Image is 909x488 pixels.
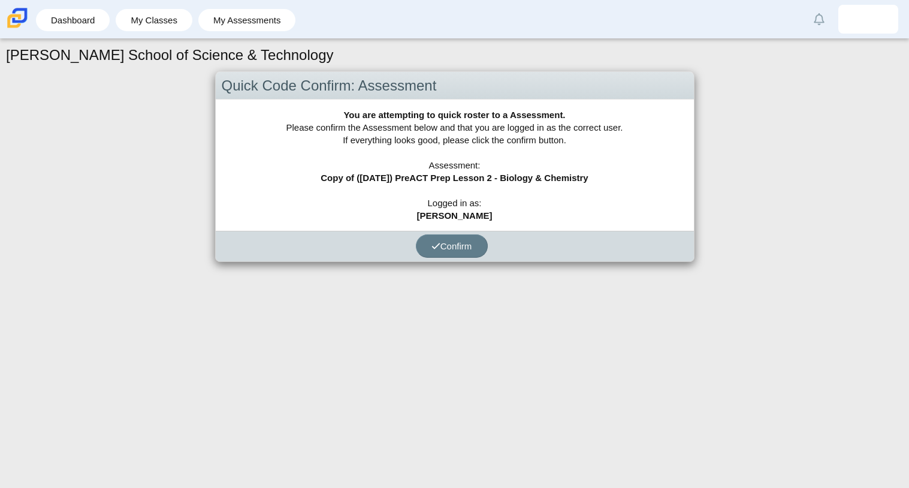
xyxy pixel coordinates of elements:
[122,9,186,31] a: My Classes
[838,5,898,34] a: sheyliani.rodrigue.XrZENU
[216,100,694,231] div: Please confirm the Assessment below and that you are logged in as the correct user. If everything...
[5,5,30,31] img: Carmen School of Science & Technology
[859,10,878,29] img: sheyliani.rodrigue.XrZENU
[42,9,104,31] a: Dashboard
[806,6,832,32] a: Alerts
[416,234,488,258] button: Confirm
[431,241,472,251] span: Confirm
[417,210,493,221] b: [PERSON_NAME]
[216,72,694,100] div: Quick Code Confirm: Assessment
[204,9,290,31] a: My Assessments
[6,45,334,65] h1: [PERSON_NAME] School of Science & Technology
[343,110,565,120] b: You are attempting to quick roster to a Assessment.
[321,173,588,183] b: Copy of ([DATE]) PreACT Prep Lesson 2 - Biology & Chemistry
[5,22,30,32] a: Carmen School of Science & Technology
